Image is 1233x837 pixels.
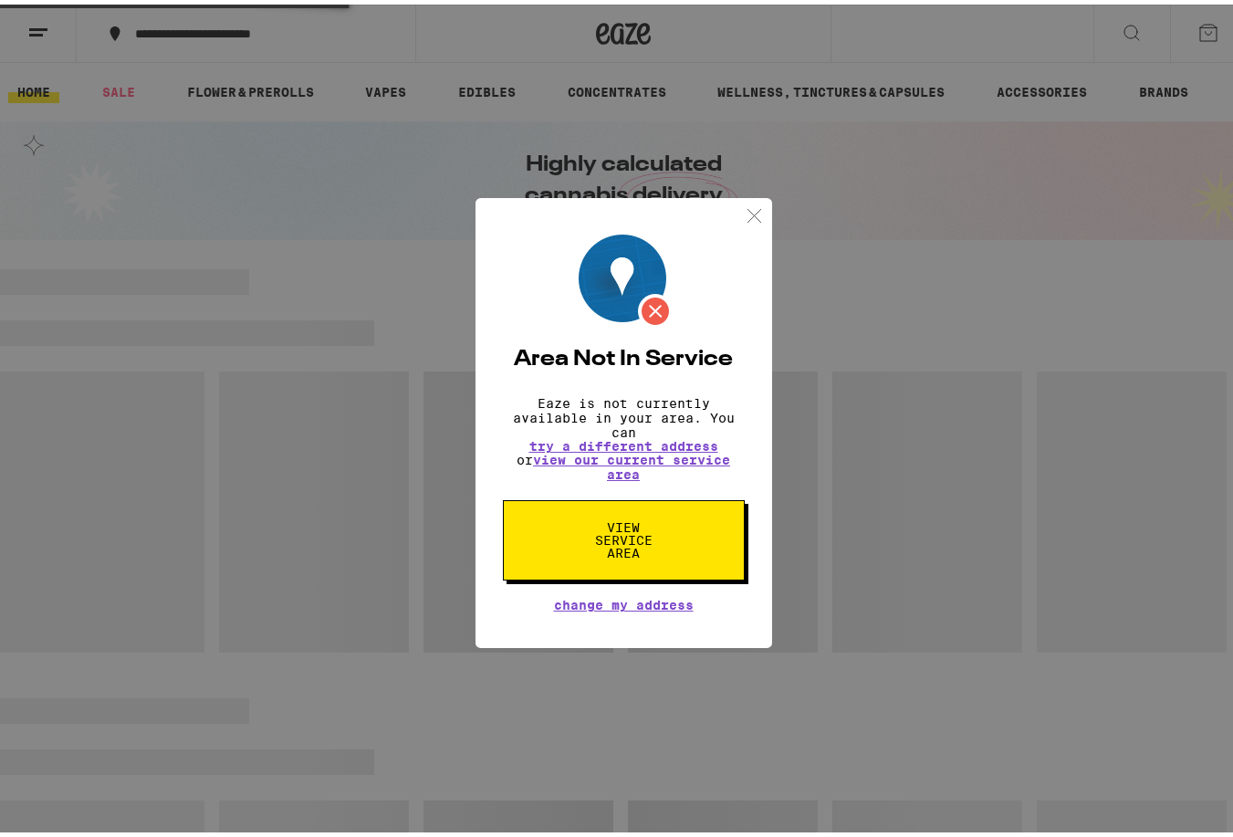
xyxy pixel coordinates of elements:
[554,594,694,607] button: Change My Address
[503,392,745,477] p: Eaze is not currently available in your area. You can or
[577,517,671,555] span: View Service Area
[503,516,745,530] a: View Service Area
[579,230,673,324] img: Location
[503,344,745,366] h2: Area Not In Service
[11,13,131,27] span: Hi. Need any help?
[503,496,745,576] button: View Service Area
[743,200,766,223] img: close.svg
[529,435,718,448] button: try a different address
[533,448,730,477] a: view our current service area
